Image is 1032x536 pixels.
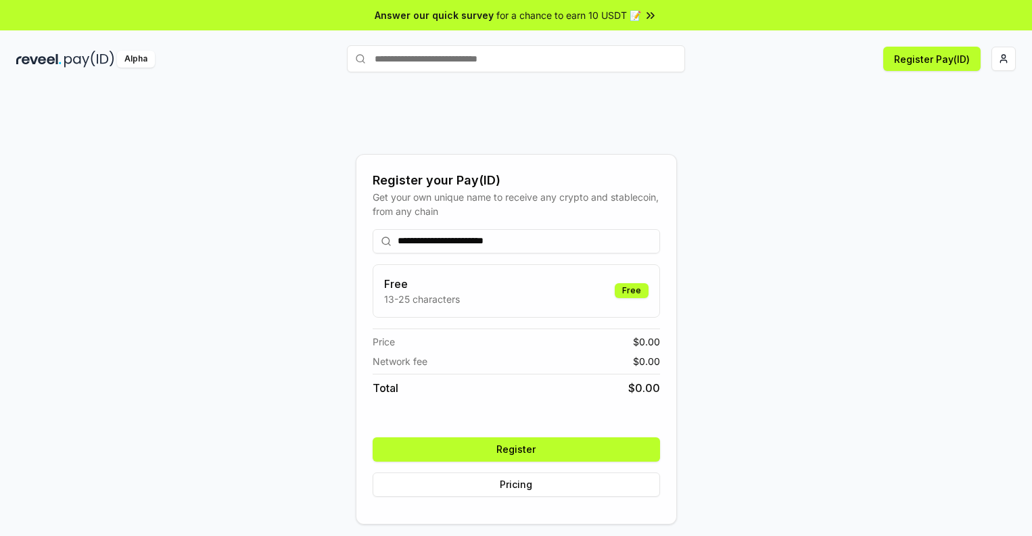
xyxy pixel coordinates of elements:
[496,8,641,22] span: for a chance to earn 10 USDT 📝
[16,51,62,68] img: reveel_dark
[375,8,494,22] span: Answer our quick survey
[373,171,660,190] div: Register your Pay(ID)
[373,437,660,462] button: Register
[628,380,660,396] span: $ 0.00
[117,51,155,68] div: Alpha
[384,276,460,292] h3: Free
[64,51,114,68] img: pay_id
[633,354,660,368] span: $ 0.00
[373,354,427,368] span: Network fee
[615,283,649,298] div: Free
[373,472,660,497] button: Pricing
[373,335,395,349] span: Price
[373,190,660,218] div: Get your own unique name to receive any crypto and stablecoin, from any chain
[883,47,981,71] button: Register Pay(ID)
[373,380,398,396] span: Total
[633,335,660,349] span: $ 0.00
[384,292,460,306] p: 13-25 characters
